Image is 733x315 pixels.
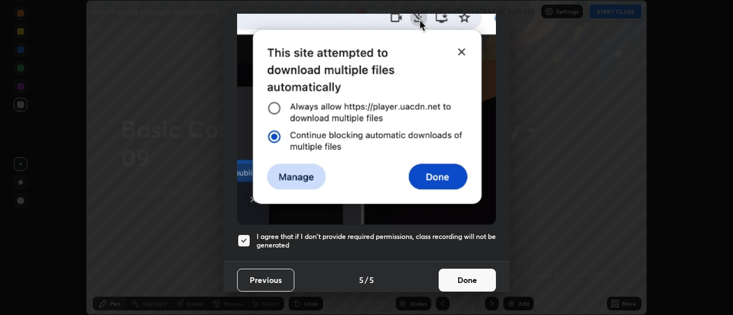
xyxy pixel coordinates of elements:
h4: / [365,274,368,286]
h4: 5 [369,274,374,286]
h4: 5 [359,274,364,286]
button: Previous [237,269,294,292]
button: Done [439,269,496,292]
h5: I agree that if I don't provide required permissions, class recording will not be generated [257,232,496,250]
